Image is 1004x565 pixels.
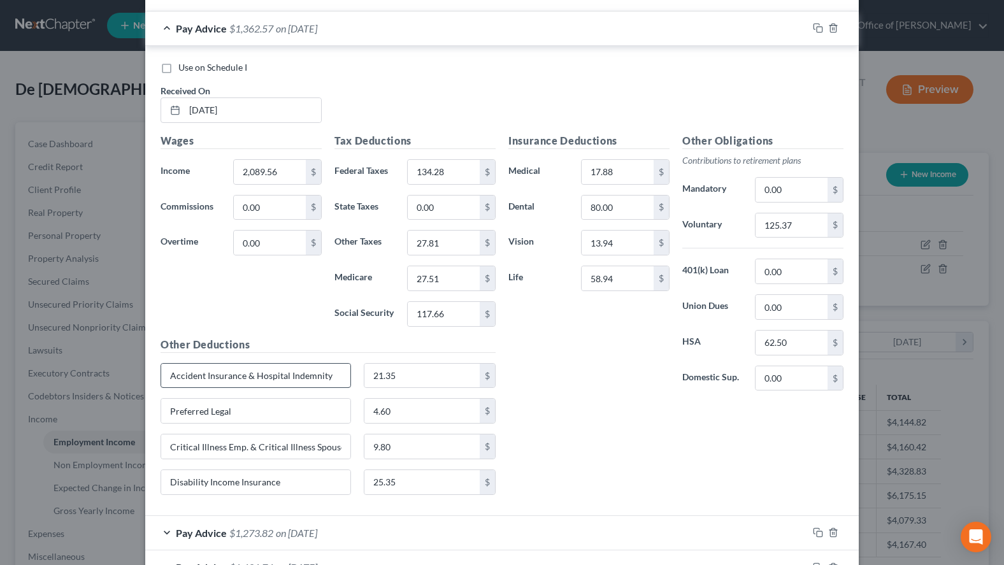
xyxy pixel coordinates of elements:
div: $ [828,213,843,238]
label: HSA [676,330,749,355]
div: $ [480,434,495,459]
input: 0.00 [756,366,828,390]
div: Open Intercom Messenger [961,522,991,552]
input: 0.00 [408,231,480,255]
div: $ [828,259,843,283]
div: $ [654,266,669,290]
input: MM/DD/YYYY [185,98,321,122]
label: Overtime [154,230,227,255]
input: 0.00 [582,196,654,220]
div: $ [828,295,843,319]
h5: Other Obligations [682,133,843,149]
label: Federal Taxes [328,159,401,185]
input: 0.00 [582,266,654,290]
span: on [DATE] [276,22,317,34]
div: $ [480,364,495,388]
label: Union Dues [676,294,749,320]
input: 0.00 [364,364,480,388]
div: $ [654,231,669,255]
input: 0.00 [408,266,480,290]
input: 0.00 [364,399,480,423]
input: 0.00 [756,213,828,238]
input: 0.00 [756,295,828,319]
label: Dental [502,195,575,220]
span: Pay Advice [176,527,227,539]
input: 0.00 [408,196,480,220]
div: $ [654,160,669,184]
div: $ [306,196,321,220]
div: $ [828,366,843,390]
div: $ [828,178,843,202]
input: 0.00 [234,231,306,255]
label: 401(k) Loan [676,259,749,284]
label: Life [502,266,575,291]
input: 0.00 [364,434,480,459]
input: 0.00 [234,160,306,184]
label: Other Taxes [328,230,401,255]
input: 0.00 [582,231,654,255]
span: $1,362.57 [229,22,273,34]
div: $ [480,266,495,290]
label: Vision [502,230,575,255]
h5: Insurance Deductions [508,133,670,149]
input: 0.00 [756,178,828,202]
input: Specify... [161,364,350,388]
div: $ [654,196,669,220]
input: 0.00 [408,302,480,326]
div: $ [480,302,495,326]
label: Commissions [154,195,227,220]
h5: Wages [161,133,322,149]
label: Social Security [328,301,401,327]
h5: Other Deductions [161,337,496,353]
div: $ [480,231,495,255]
input: 0.00 [364,470,480,494]
input: 0.00 [582,160,654,184]
span: Income [161,165,190,176]
span: Received On [161,85,210,96]
label: Voluntary [676,213,749,238]
div: $ [480,160,495,184]
div: $ [480,470,495,494]
p: Contributions to retirement plans [682,154,843,167]
input: Specify... [161,470,350,494]
label: Mandatory [676,177,749,203]
div: $ [306,160,321,184]
div: $ [828,331,843,355]
input: Specify... [161,434,350,459]
div: $ [480,399,495,423]
label: Medicare [328,266,401,291]
input: Specify... [161,399,350,423]
input: 0.00 [756,259,828,283]
span: Use on Schedule I [178,62,247,73]
label: Domestic Sup. [676,366,749,391]
span: $1,273.82 [229,527,273,539]
span: Pay Advice [176,22,227,34]
input: 0.00 [756,331,828,355]
label: State Taxes [328,195,401,220]
input: 0.00 [408,160,480,184]
input: 0.00 [234,196,306,220]
h5: Tax Deductions [334,133,496,149]
div: $ [306,231,321,255]
label: Medical [502,159,575,185]
span: on [DATE] [276,527,317,539]
div: $ [480,196,495,220]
